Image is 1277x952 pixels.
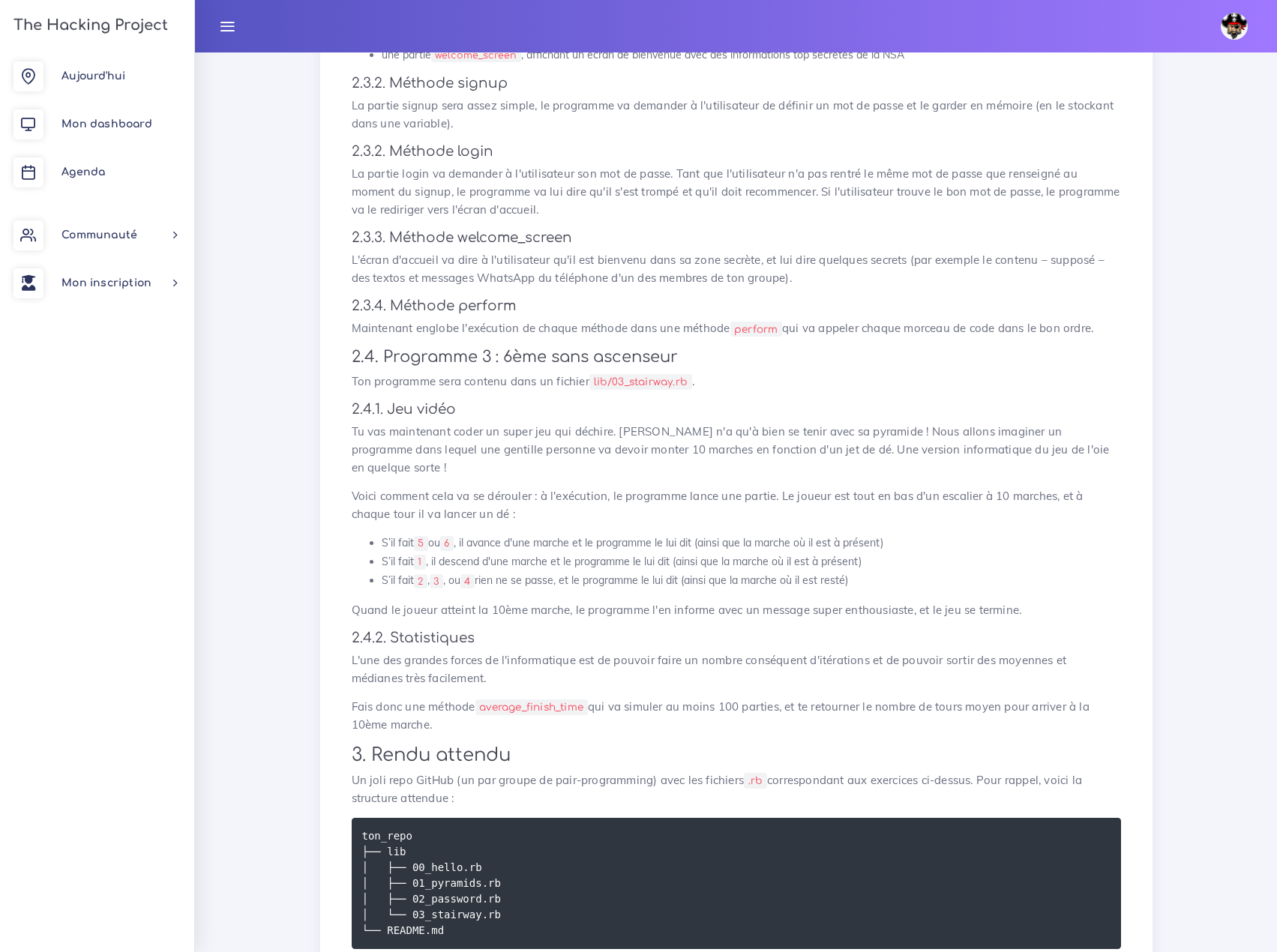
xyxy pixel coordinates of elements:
[414,536,428,551] code: 5
[352,298,1121,314] h4: 2.3.4. Méthode perform
[352,143,1121,160] h4: 2.3.2. Méthode login
[352,75,1121,91] h4: 2.3.2. Méthode signup
[61,229,137,241] span: Communauté
[352,771,1121,807] p: Un joli repo GitHub (un par groupe de pair-programming) avec les fichiers correspondant aux exerc...
[1221,13,1248,40] img: avatar
[382,534,1121,552] li: S’il fait ou , il avance d'une marche et le programme le lui dit (ainsi que la marche où il est à...
[352,97,1121,133] p: La partie signup sera assez simple, le programme va demander à l'utilisateur de définir un mot de...
[9,17,168,34] h3: The Hacking Project
[414,574,427,589] code: 2
[744,773,767,789] code: .rb
[352,165,1121,219] p: La partie login va demander à l'utilisateur son mot de passe. Tant que l'utilisateur n'a pas rent...
[352,348,1121,367] h3: 2.4. Programme 3 : 6ème sans ascenseur
[352,319,1121,337] p: Maintenant englobe l'exécution de chaque méthode dans une méthode qui va appeler chaque morceau d...
[352,630,1121,646] h4: 2.4.2. Statistiques
[730,322,783,337] code: perform
[460,574,475,589] code: 4
[430,574,443,589] code: 3
[352,401,1121,418] h4: 2.4.1. Jeu vidéo
[382,46,1121,64] li: une partie , affichant un écran de bienvenue avec des informations top secrètes de la NSA
[352,423,1121,477] p: Tu vas maintenant coder un super jeu qui déchire. [PERSON_NAME] n'a qu'à bien se tenir avec sa py...
[414,555,426,570] code: 1
[382,571,1121,590] li: S’il fait , , ou rien ne se passe, et le programme le lui dit (ainsi que la marche où il est resté)
[352,698,1121,734] p: Fais donc une méthode qui va simuler au moins 100 parties, et te retourner le nombre de tours moy...
[61,70,125,82] span: Aujourd'hui
[589,374,692,390] code: lib/03_stairway.rb
[61,277,151,289] span: Mon inscription
[362,828,501,939] code: ton_repo ├── lib │ ├── 00_hello.rb │ ├── 01_pyramids.rb │ ├── 02_password.rb │ └── 03_stairway.rb...
[61,166,105,178] span: Agenda
[440,536,454,551] code: 6
[475,699,588,715] code: average_finish_time
[352,651,1121,687] p: L'une des grandes forces de l'informatique est de pouvoir faire un nombre conséquent d'itérations...
[61,118,152,130] span: Mon dashboard
[352,251,1121,287] p: L'écran d'accueil va dire à l'utilisateur qu'il est bienvenu dans sa zone secrète, et lui dire qu...
[352,601,1121,619] p: Quand le joueur atteint la 10ème marche, le programme l'en informe avec un message super enthousi...
[352,744,1121,766] h2: 3. Rendu attendu
[352,229,1121,246] h4: 2.3.3. Méthode welcome_screen
[352,373,1121,391] p: Ton programme sera contenu dans un fichier .
[382,552,1121,571] li: S’il fait , il descend d'une marche et le programme le lui dit (ainsi que la marche où il est à p...
[352,487,1121,523] p: Voici comment cela va se dérouler : à l'exécution, le programme lance une partie. Le joueur est t...
[431,48,521,63] code: welcome_screen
